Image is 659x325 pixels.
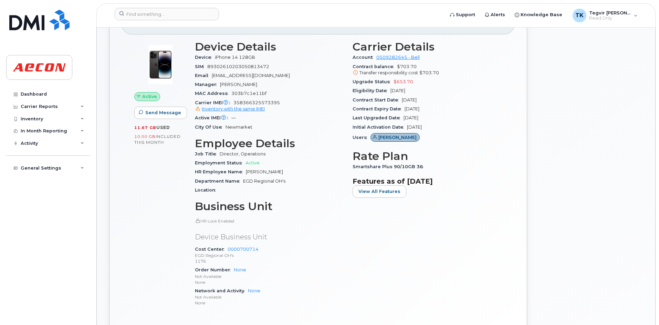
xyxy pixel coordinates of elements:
[359,70,418,75] span: Transfer responsibility cost
[195,252,344,258] p: EGD Regional OH's
[480,8,510,22] a: Alerts
[491,11,505,18] span: Alerts
[510,8,567,22] a: Knowledge Base
[195,200,344,213] h3: Business Unit
[195,124,226,130] span: City Of Use
[195,294,344,300] p: Not Available
[575,11,584,20] span: TK
[353,41,502,53] h3: Carrier Details
[140,44,181,85] img: image20231002-3703462-njx0qo.jpeg
[405,106,419,111] span: [DATE]
[202,106,265,111] span: Inventory with the same IMEI
[195,258,344,264] p: 1176
[220,151,265,156] span: Director, Operations
[195,106,265,111] a: Inventory with the same IMEI
[195,137,344,150] h3: Employee Details
[445,8,480,22] a: Support
[370,135,420,140] a: [PERSON_NAME]
[358,188,400,195] span: View All Features
[353,64,397,69] span: Contract balance
[215,55,255,60] span: iPhone 14 128GB
[234,267,246,272] a: None
[394,79,413,84] span: $653.70
[220,82,257,87] span: [PERSON_NAME]
[228,247,259,252] a: 0000700714
[195,279,344,285] p: None
[195,267,234,272] span: Order Number
[195,178,243,184] span: Department Name
[353,79,394,84] span: Upgrade Status
[353,185,406,198] button: View All Features
[195,115,231,120] span: Active IMEI
[195,100,344,112] span: 358366325573395
[226,124,252,130] span: Newmarket
[231,115,236,120] span: —
[390,88,405,93] span: [DATE]
[195,41,344,53] h3: Device Details
[195,82,220,87] span: Manager
[246,169,283,174] span: [PERSON_NAME]
[402,97,417,102] span: [DATE]
[195,187,219,193] span: Location
[134,134,156,139] span: 10.00 GB
[156,125,170,130] span: used
[231,91,266,96] span: 303b7c1e11bf
[195,273,344,279] p: Not Available
[195,91,231,96] span: MAC Address
[353,106,405,111] span: Contract Expiry Date
[353,150,502,162] h3: Rate Plan
[456,11,475,18] span: Support
[115,8,219,20] input: Find something...
[195,300,344,306] p: None
[134,134,181,145] span: included this month
[245,160,260,165] span: Active
[195,73,212,78] span: Email
[195,100,233,105] span: Carrier IMEI
[407,124,422,130] span: [DATE]
[419,70,439,75] span: $703.70
[195,151,220,156] span: Job Title
[212,73,290,78] span: [EMAIL_ADDRESS][DOMAIN_NAME]
[142,93,157,100] span: Active
[376,55,420,60] a: 0509282645 - Bell
[404,115,418,120] span: [DATE]
[195,169,246,174] span: HR Employee Name
[134,107,187,119] button: Send Message
[589,10,630,15] span: Tegvir [PERSON_NAME]
[353,164,427,169] span: Smartshare Plus 90/10GB 36
[243,178,285,184] span: EGD Regional OH's
[207,64,269,69] span: 89302610203050813472
[195,218,344,224] p: HR Lock Enabled
[195,64,207,69] span: SIM
[145,109,181,116] span: Send Message
[378,134,417,141] span: [PERSON_NAME]
[134,125,156,130] span: 11.67 GB
[353,115,404,120] span: Last Upgraded Date
[353,124,407,130] span: Initial Activation Date
[195,288,248,293] span: Network and Activity
[353,97,402,102] span: Contract Start Date
[589,15,630,21] span: Read Only
[353,135,370,140] span: Users
[195,232,344,242] p: Device Business Unit
[353,177,502,185] h3: Features as of [DATE]
[195,160,245,165] span: Employment Status
[248,288,260,293] a: None
[195,55,215,60] span: Device
[521,11,562,18] span: Knowledge Base
[353,88,390,93] span: Eligibility Date
[353,55,376,60] span: Account
[353,64,502,76] span: $703.70
[568,9,642,22] div: Tegvir Kalkat
[195,247,228,252] span: Cost Center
